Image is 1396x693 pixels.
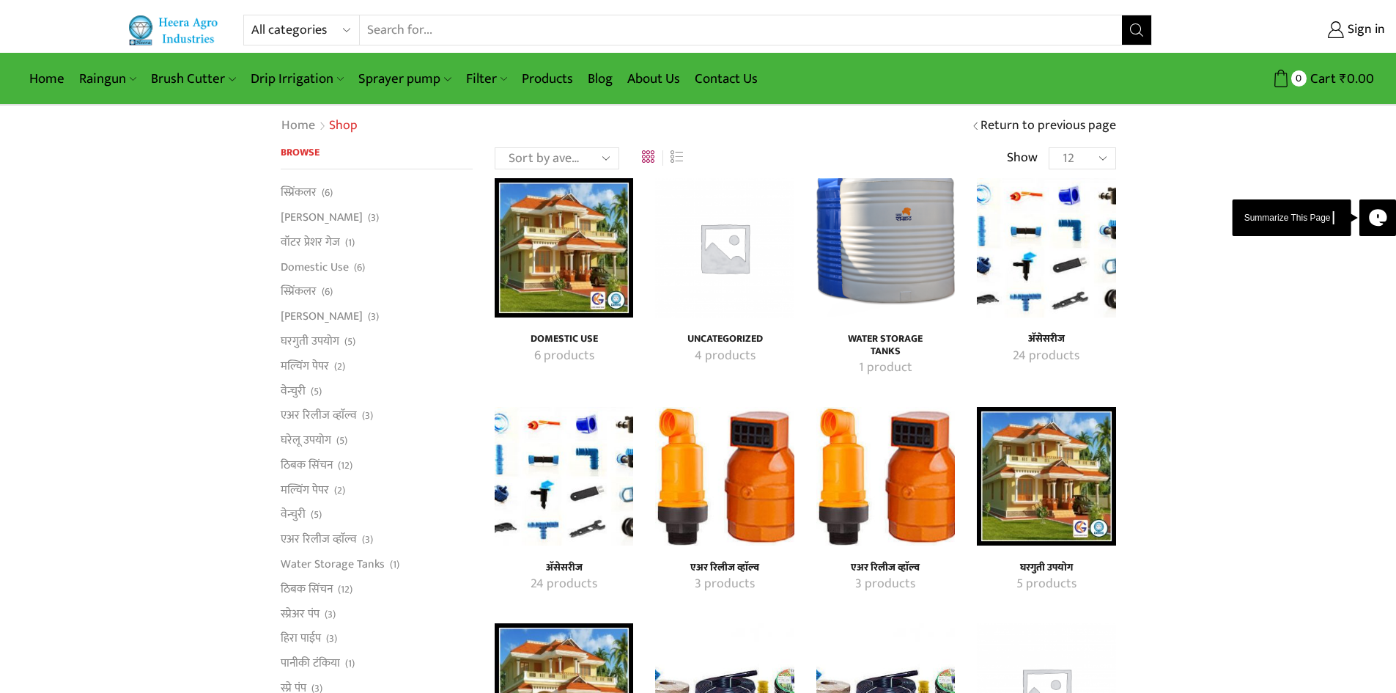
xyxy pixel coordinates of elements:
[281,144,320,161] span: Browse
[322,285,333,299] span: (6)
[362,532,373,547] span: (3)
[832,575,939,594] a: Visit product category एअर रिलीज व्हाॅल्व
[322,186,333,200] span: (6)
[671,333,778,345] h4: Uncategorized
[977,407,1115,546] a: Visit product category घरगुती उपयोग
[993,562,1099,574] a: Visit product category घरगुती उपयोग
[993,575,1099,594] a: Visit product category घरगुती उपयोग
[281,378,306,403] a: वेन्चुरी
[495,147,619,169] select: Shop order
[281,477,329,502] a: मल्चिंग पेपर
[977,178,1115,317] a: Visit product category अ‍ॅसेसरीज
[977,407,1115,546] img: घरगुती उपयोग
[993,562,1099,574] h4: घरगुती उपयोग
[816,178,955,317] a: Visit product category Water Storage Tanks
[980,117,1116,136] a: Return to previous page
[281,184,317,205] a: स्प्रिंकलर
[459,62,514,96] a: Filter
[816,178,955,317] img: Water Storage Tanks
[1340,67,1374,90] bdi: 0.00
[511,562,617,574] h4: अ‍ॅसेसरीज
[390,557,399,572] span: (1)
[344,334,355,349] span: (5)
[832,333,939,358] a: Visit product category Water Storage Tanks
[580,62,620,96] a: Blog
[281,117,358,136] nav: Breadcrumb
[281,353,329,378] a: मल्चिंग पेपर
[368,309,379,324] span: (3)
[281,205,363,230] a: [PERSON_NAME]
[281,329,339,353] a: घरगुती उपयोग
[281,117,316,136] a: Home
[655,407,794,546] img: एअर रिलीज व्हाॅल्व
[655,178,794,317] img: Uncategorized
[511,562,617,574] a: Visit product category अ‍ॅसेसरीज
[495,407,633,546] a: Visit product category अ‍ॅसेसरीज
[695,347,756,366] mark: 4 products
[816,407,955,546] img: एअर रिलीज व्हाॅल्व
[362,408,373,423] span: (3)
[511,347,617,366] a: Visit product category Domestic Use
[334,483,345,498] span: (2)
[1167,65,1374,92] a: 0 Cart ₹0.00
[495,178,633,317] a: Visit product category Domestic Use
[281,230,340,254] a: वॉटर प्रेशर गेज
[281,552,385,577] a: Water Storage Tanks
[1291,70,1307,86] span: 0
[360,15,1123,45] input: Search for...
[336,433,347,448] span: (5)
[281,428,331,453] a: घरेलू उपयोग
[1013,347,1079,366] mark: 24 products
[281,304,363,329] a: [PERSON_NAME]
[22,62,72,96] a: Home
[345,656,355,671] span: (1)
[1016,575,1076,594] mark: 5 products
[329,118,358,134] h1: Shop
[993,347,1099,366] a: Visit product category अ‍ॅसेसरीज
[511,333,617,345] h4: Domestic Use
[311,507,322,522] span: (5)
[1307,69,1336,89] span: Cart
[511,333,617,345] a: Visit product category Domestic Use
[687,62,765,96] a: Contact Us
[281,527,357,552] a: एअर रिलीज व्हाॅल्व
[345,235,355,250] span: (1)
[281,403,357,428] a: एअर रिलीज व्हाॅल्व
[671,347,778,366] a: Visit product category Uncategorized
[325,607,336,622] span: (3)
[281,601,320,626] a: स्प्रेअर पंप
[620,62,687,96] a: About Us
[655,178,794,317] a: Visit product category Uncategorized
[993,333,1099,345] h4: अ‍ॅसेसरीज
[832,562,939,574] h4: एअर रिलीज व्हाॅल्व
[655,407,794,546] a: Visit product category एअर रिलीज व्हाॅल्व
[368,210,379,225] span: (3)
[1340,67,1347,90] span: ₹
[816,407,955,546] a: Visit product category एअर रिलीज व्हाॅल्व
[1122,15,1151,45] button: Search button
[334,359,345,374] span: (2)
[354,260,365,275] span: (6)
[338,582,352,597] span: (12)
[281,651,340,676] a: पानीकी टंकिया
[72,62,144,96] a: Raingun
[1344,21,1385,40] span: Sign in
[531,575,597,594] mark: 24 products
[859,359,912,378] mark: 1 product
[671,333,778,345] a: Visit product category Uncategorized
[281,576,333,601] a: ठिबक सिंचन
[977,178,1115,317] img: अ‍ॅसेसरीज
[1174,17,1385,43] a: Sign in
[832,333,939,358] h4: Water Storage Tanks
[351,62,458,96] a: Sprayer pump
[338,458,352,473] span: (12)
[311,384,322,399] span: (5)
[281,626,321,651] a: हिरा पाईप
[495,407,633,546] img: अ‍ॅसेसरीज
[993,333,1099,345] a: Visit product category अ‍ॅसेसरीज
[1007,149,1038,168] span: Show
[671,562,778,574] h4: एअर रिलीज व्हाॅल्व
[695,575,755,594] mark: 3 products
[832,562,939,574] a: Visit product category एअर रिलीज व्हाॅल्व
[281,502,306,527] a: वेन्चुरी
